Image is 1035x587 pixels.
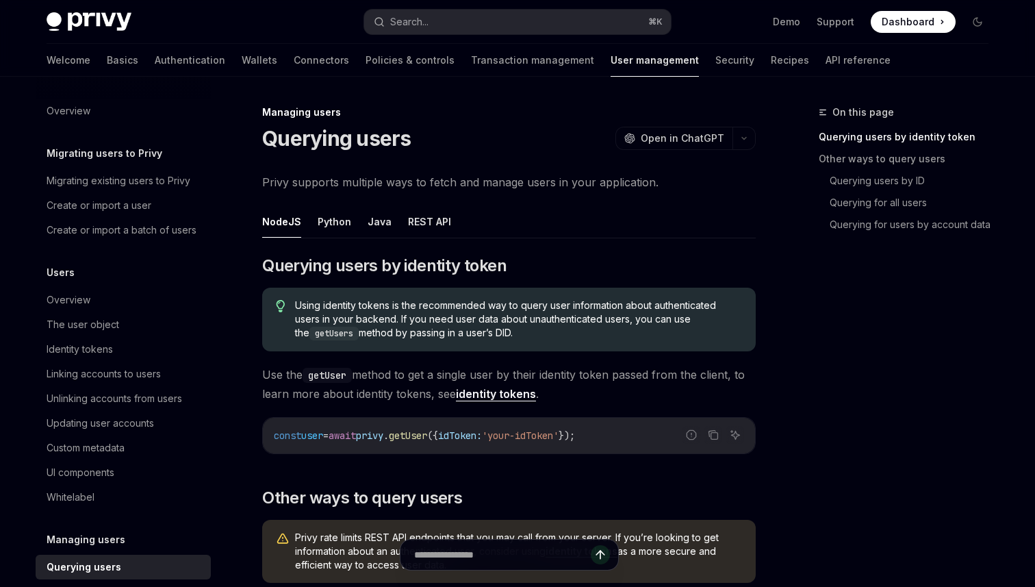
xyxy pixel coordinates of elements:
[47,532,125,548] h5: Managing users
[704,426,722,444] button: Copy the contents from the code block
[471,44,594,77] a: Transaction management
[773,15,800,29] a: Demo
[262,126,411,151] h1: Querying users
[47,12,131,32] img: dark logo
[47,366,161,382] div: Linking accounts to users
[47,103,90,119] div: Overview
[47,197,151,214] div: Create or import a user
[262,205,301,238] button: NodeJS
[47,264,75,281] h5: Users
[771,44,809,77] a: Recipes
[36,288,211,312] a: Overview
[641,132,724,145] span: Open in ChatGPT
[47,222,196,238] div: Create or import a batch of users
[309,327,359,340] code: getUsers
[438,429,482,442] span: idToken:
[36,411,211,436] a: Updating user accounts
[36,485,211,510] a: Whitelabel
[383,429,389,442] span: .
[36,218,211,242] a: Create or import a batch of users
[318,205,351,238] button: Python
[262,173,756,192] span: Privy supports multiple ways to fetch and manage users in your application.
[47,173,190,189] div: Migrating existing users to Privy
[47,415,154,432] div: Updating user accounts
[36,168,211,193] a: Migrating existing users to Privy
[242,44,277,77] a: Wallets
[47,440,125,456] div: Custom metadata
[323,429,329,442] span: =
[456,387,536,401] a: identity tokens
[301,429,323,442] span: user
[47,292,90,308] div: Overview
[559,429,575,442] span: });
[967,11,988,33] button: Toggle dark mode
[47,316,119,333] div: The user object
[832,104,894,121] span: On this page
[47,44,90,77] a: Welcome
[47,145,162,162] h5: Migrating users to Privy
[648,16,663,27] span: ⌘ K
[826,44,891,77] a: API reference
[427,429,438,442] span: ({
[389,429,427,442] span: getUser
[36,555,211,579] a: Querying users
[726,426,744,444] button: Ask AI
[262,365,756,403] span: Use the method to get a single user by their identity token passed from the client, to learn more...
[482,429,559,442] span: 'your-idToken'
[36,193,211,218] a: Create or import a user
[262,105,756,119] div: Managing users
[591,545,610,564] button: Send message
[819,148,999,170] a: Other ways to query users
[819,126,999,148] a: Querying users by identity token
[871,11,956,33] a: Dashboard
[615,127,732,150] button: Open in ChatGPT
[47,464,114,481] div: UI components
[276,532,290,546] svg: Warning
[155,44,225,77] a: Authentication
[303,368,352,383] code: getUser
[36,460,211,485] a: UI components
[329,429,356,442] span: await
[36,99,211,123] a: Overview
[47,559,121,575] div: Querying users
[295,299,742,340] span: Using identity tokens is the recommended way to query user information about authenticated users ...
[276,300,285,312] svg: Tip
[356,429,383,442] span: privy
[408,205,451,238] button: REST API
[390,14,429,30] div: Search...
[36,362,211,386] a: Linking accounts to users
[715,44,754,77] a: Security
[262,255,507,277] span: Querying users by identity token
[47,341,113,358] div: Identity tokens
[36,436,211,460] a: Custom metadata
[107,44,138,77] a: Basics
[368,205,392,238] button: Java
[682,426,700,444] button: Report incorrect code
[47,489,94,505] div: Whitelabel
[830,192,999,214] a: Querying for all users
[36,337,211,362] a: Identity tokens
[366,44,455,77] a: Policies & controls
[262,487,462,509] span: Other ways to query users
[611,44,699,77] a: User management
[364,10,671,34] button: Search...⌘K
[295,531,742,572] span: Privy rate limits REST API endpoints that you may call from your server. If you’re looking to get...
[36,386,211,411] a: Unlinking accounts from users
[274,429,301,442] span: const
[817,15,854,29] a: Support
[882,15,934,29] span: Dashboard
[830,214,999,236] a: Querying for users by account data
[830,170,999,192] a: Querying users by ID
[294,44,349,77] a: Connectors
[36,312,211,337] a: The user object
[47,390,182,407] div: Unlinking accounts from users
